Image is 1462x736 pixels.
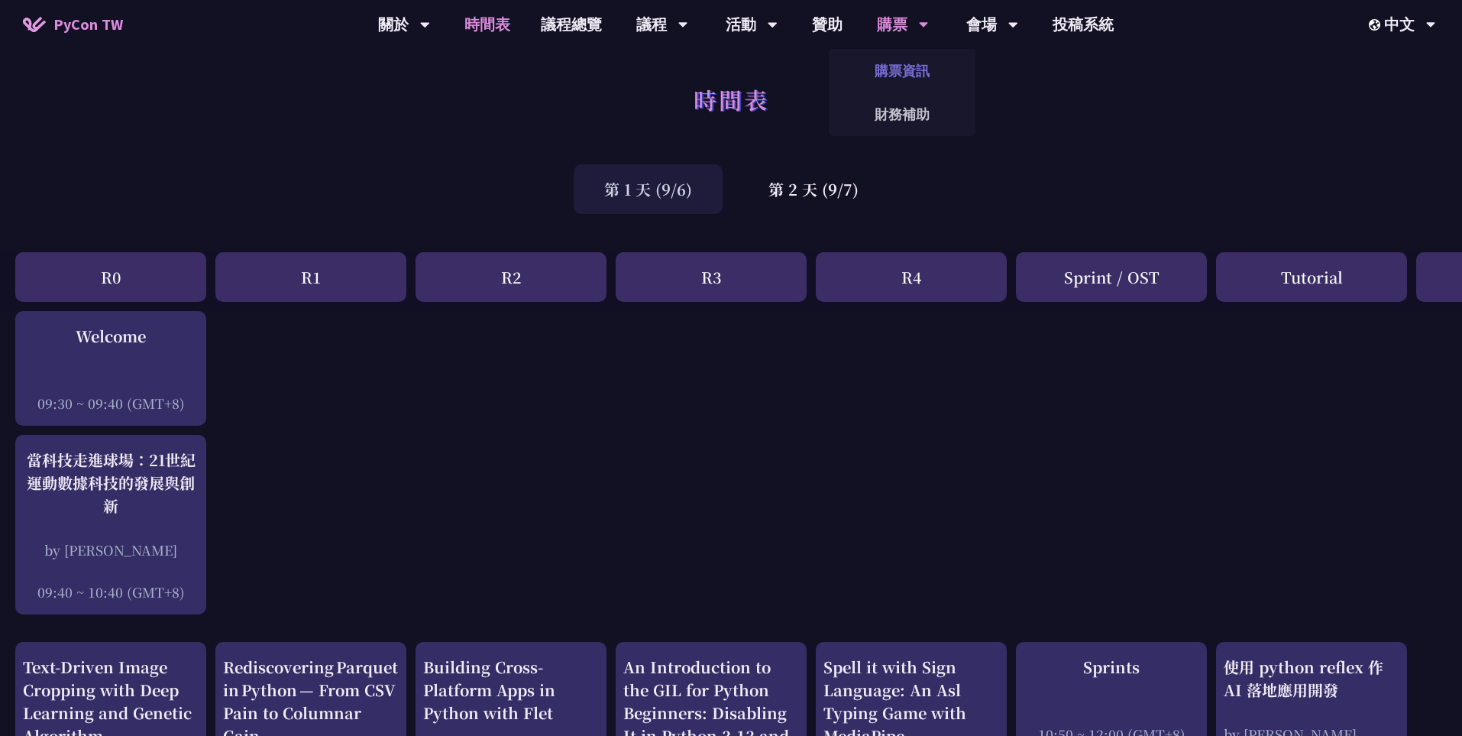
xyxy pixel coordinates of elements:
[1016,252,1207,302] div: Sprint / OST
[574,164,723,214] div: 第 1 天 (9/6)
[23,449,199,517] div: 當科技走進球場：21世紀運動數據科技的發展與創新
[423,656,599,725] div: Building Cross-Platform Apps in Python with Flet
[23,449,199,601] a: 當科技走進球場：21世紀運動數據科技的發展與創新 by [PERSON_NAME] 09:40 ~ 10:40 (GMT+8)
[829,53,975,89] a: 購票資訊
[416,252,606,302] div: R2
[738,164,889,214] div: 第 2 天 (9/7)
[23,540,199,559] div: by [PERSON_NAME]
[15,252,206,302] div: R0
[8,5,138,44] a: PyCon TW
[23,582,199,601] div: 09:40 ~ 10:40 (GMT+8)
[1216,252,1407,302] div: Tutorial
[816,252,1007,302] div: R4
[23,17,46,32] img: Home icon of PyCon TW 2025
[1369,19,1384,31] img: Locale Icon
[1224,656,1399,702] div: 使用 python reflex 作 AI 落地應用開發
[53,13,123,36] span: PyCon TW
[694,76,769,122] h1: 時間表
[616,252,807,302] div: R3
[215,252,406,302] div: R1
[1024,656,1199,679] div: Sprints
[829,96,975,132] a: 財務補助
[23,394,199,413] div: 09:30 ~ 09:40 (GMT+8)
[23,325,199,348] div: Welcome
